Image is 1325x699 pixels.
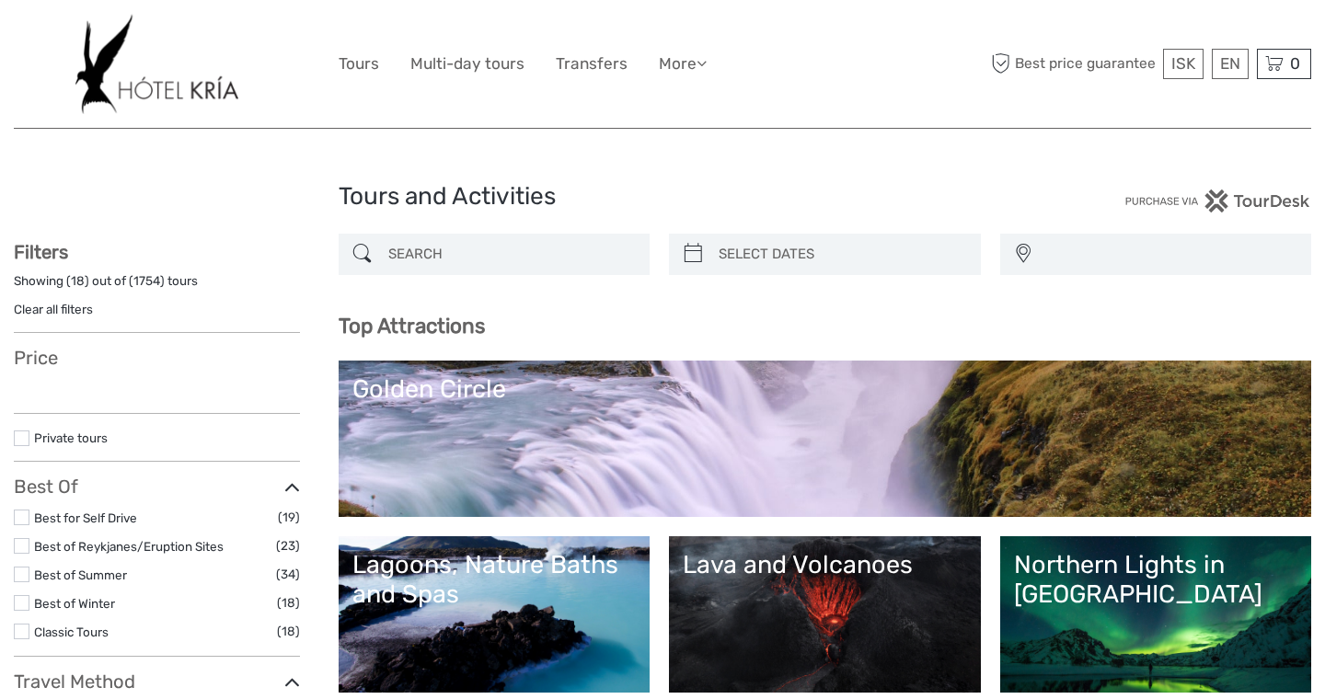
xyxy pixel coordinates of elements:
div: Northern Lights in [GEOGRAPHIC_DATA] [1014,550,1298,610]
a: Golden Circle [352,374,1298,503]
label: 1754 [133,272,160,290]
b: Top Attractions [339,314,485,338]
div: Golden Circle [352,374,1298,404]
a: Transfers [556,51,628,77]
h3: Best Of [14,476,300,498]
div: Lava and Volcanoes [683,550,967,579]
div: Showing ( ) out of ( ) tours [14,272,300,301]
a: Private tours [34,430,108,445]
img: 532-e91e591f-ac1d-45f7-9962-d0f146f45aa0_logo_big.jpg [75,14,238,114]
a: Tours [339,51,379,77]
a: Lagoons, Nature Baths and Spas [352,550,637,679]
span: ISK [1171,54,1195,73]
a: Best of Winter [34,596,115,611]
strong: Filters [14,241,68,263]
h3: Travel Method [14,670,300,693]
a: Northern Lights in [GEOGRAPHIC_DATA] [1014,550,1298,679]
span: (34) [276,564,300,585]
span: Best price guarantee [987,49,1159,79]
div: Lagoons, Nature Baths and Spas [352,550,637,610]
span: (19) [278,507,300,528]
div: EN [1212,49,1249,79]
label: 18 [71,272,85,290]
h3: Price [14,347,300,369]
a: Clear all filters [14,302,93,316]
a: Multi-day tours [410,51,524,77]
a: Best for Self Drive [34,510,137,525]
span: (23) [276,535,300,556]
a: Lava and Volcanoes [683,550,967,679]
a: Best of Reykjanes/Eruption Sites [34,539,224,554]
span: (18) [277,592,300,613]
img: PurchaseViaTourDesk.png [1124,189,1311,212]
a: More [659,51,707,77]
a: Best of Summer [34,567,127,582]
span: 0 [1287,54,1303,73]
input: SELECT DATES [711,238,972,270]
span: (18) [277,621,300,642]
input: SEARCH [381,238,641,270]
h1: Tours and Activities [339,182,987,212]
a: Classic Tours [34,625,109,639]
